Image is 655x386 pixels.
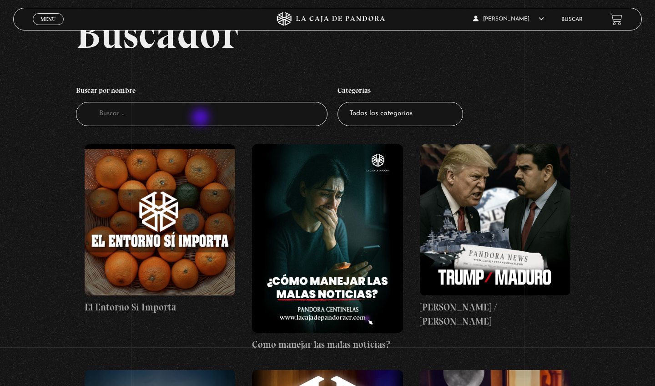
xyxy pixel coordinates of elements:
a: Como manejar las malas noticias? [252,144,403,352]
h4: Como manejar las malas noticias? [252,337,403,352]
span: Menu [40,16,55,22]
a: View your shopping cart [610,13,622,25]
h4: Buscar por nombre [76,81,327,102]
a: Buscar [561,17,583,22]
h4: [PERSON_NAME] / [PERSON_NAME] [420,300,571,329]
h4: El Entorno Sí Importa [85,300,236,315]
span: [PERSON_NAME] [473,16,544,22]
a: El Entorno Sí Importa [85,144,236,314]
a: [PERSON_NAME] / [PERSON_NAME] [420,144,571,329]
span: Cerrar [38,24,59,30]
h4: Categorías [338,81,463,102]
h2: Buscador [76,13,642,54]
